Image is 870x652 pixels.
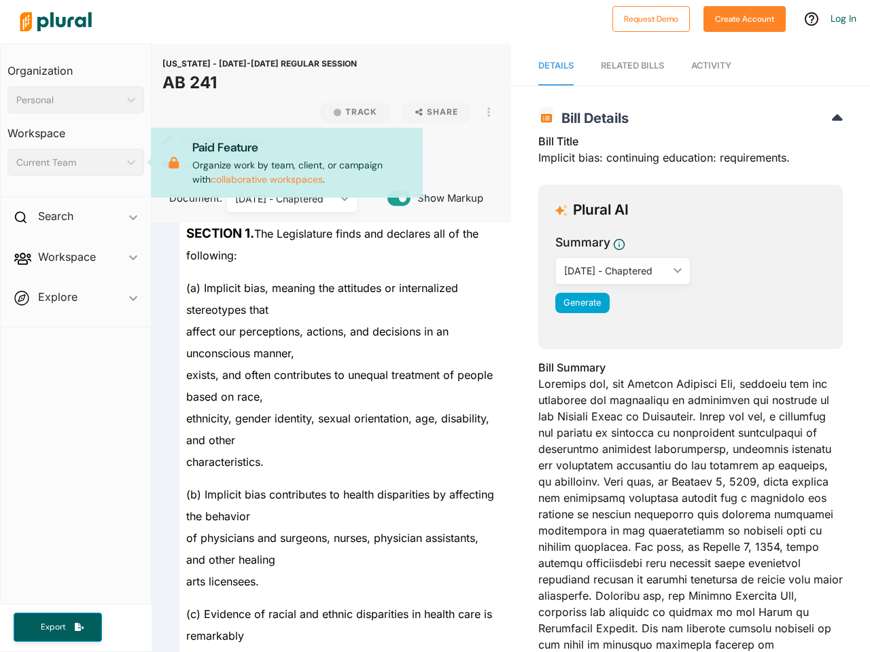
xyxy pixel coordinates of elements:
[186,281,458,316] span: (a) Implicit bias, meaning the attitudes or internalized stereotypes that
[7,51,144,81] h3: Organization
[563,297,601,308] span: Generate
[186,325,449,360] span: affect our perceptions, actions, and decisions in an unconscious manner,
[555,110,629,126] span: Bill Details
[186,575,259,588] span: arts licensees.
[16,156,122,170] div: Current Team
[162,191,210,206] span: Document:
[564,264,668,278] div: [DATE] - Chaptered
[612,11,690,25] a: Request Demo
[538,133,843,174] div: Implicit bias: continuing education: requirements.
[7,113,144,143] h3: Workspace
[186,368,493,403] span: exists, and often contributes to unequal treatment of people based on race,
[601,59,664,72] div: RELATED BILLS
[186,412,489,447] span: ethnicity, gender identity, sexual orientation, age, disability, and other
[31,621,75,633] span: Export
[186,225,254,241] strong: SECTION 1.
[573,202,629,219] h3: Plural AI
[186,227,478,262] span: The Legislature finds and declares all of the following:
[14,613,102,642] button: Export
[411,191,483,206] span: Show Markup
[538,60,574,71] span: Details
[703,6,786,32] button: Create Account
[555,293,610,313] button: Generate
[235,192,335,206] div: [DATE] - Chaptered
[162,58,357,69] span: [US_STATE] - [DATE]-[DATE] REGULAR SESSION
[192,139,412,186] p: Organize work by team, client, or campaign with .
[402,101,472,124] button: Share
[186,607,492,642] span: (c) Evidence of racial and ethnic disparities in health care is remarkably
[691,60,731,71] span: Activity
[186,531,478,566] span: of physicians and surgeons, nurses, physician assistants, and other healing
[831,12,856,24] a: Log In
[691,47,731,86] a: Activity
[601,47,664,86] a: RELATED BILLS
[612,6,690,32] button: Request Demo
[555,234,610,251] h3: Summary
[192,139,412,156] p: Paid Feature
[162,71,357,95] h1: AB 241
[703,11,786,25] a: Create Account
[320,101,391,124] button: Track
[538,133,843,149] h3: Bill Title
[396,101,477,124] button: Share
[38,209,73,223] h2: Search
[186,455,264,469] span: characteristics.
[211,173,323,185] a: collaborative workspaces
[538,359,843,376] h3: Bill Summary
[16,93,122,107] div: Personal
[186,488,494,523] span: (b) Implicit bias contributes to health disparities by affecting the behavior
[538,47,574,86] a: Details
